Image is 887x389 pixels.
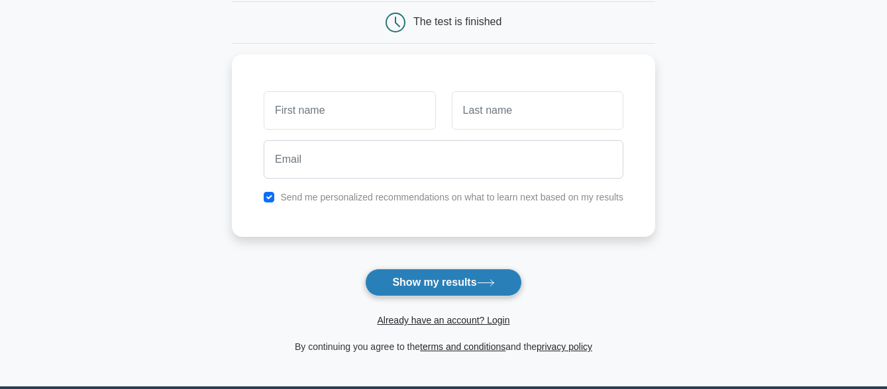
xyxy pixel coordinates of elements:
[377,315,509,325] a: Already have an account? Login
[264,91,435,130] input: First name
[365,269,521,296] button: Show my results
[224,339,663,355] div: By continuing you agree to the and the
[452,91,623,130] input: Last name
[537,341,592,352] a: privacy policy
[420,341,505,352] a: terms and conditions
[264,140,623,179] input: Email
[280,192,623,202] label: Send me personalized recommendations on what to learn next based on my results
[413,16,501,27] div: The test is finished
